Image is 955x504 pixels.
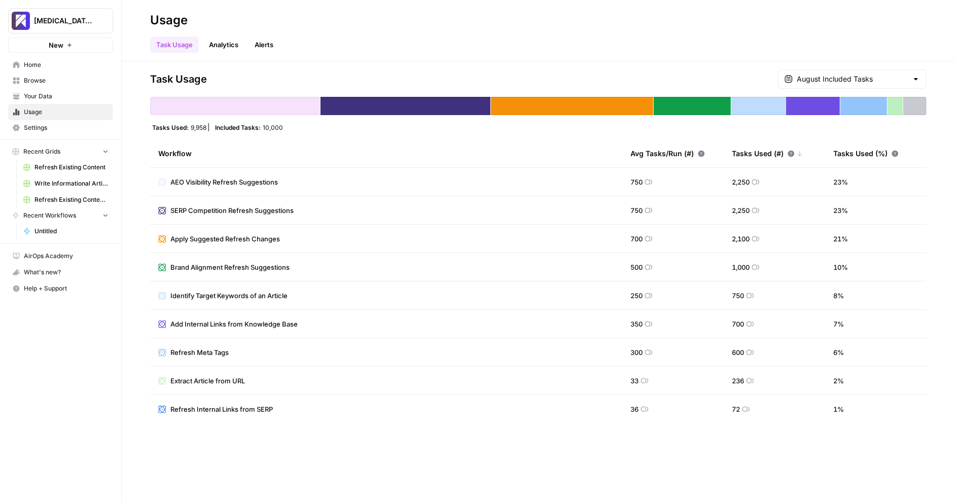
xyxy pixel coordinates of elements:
span: Task Usage [150,72,207,86]
span: Settings [24,123,109,132]
div: Tasks Used (#) [732,139,803,167]
button: Help + Support [8,280,113,297]
button: Alerts [249,37,279,53]
button: What's new? [8,264,113,280]
span: 72 [732,404,740,414]
span: 1,000 [732,262,750,272]
span: Recent Grids [23,147,60,156]
span: Refresh Existing Content - Test 2 [34,195,109,204]
div: Workflow [158,139,614,167]
button: Recent Workflows [8,208,113,223]
span: 36 [630,404,639,414]
button: Recent Grids [8,144,113,159]
span: Extract Article from URL [170,376,245,386]
span: 6 % [833,347,844,357]
span: New [49,40,63,50]
span: 8 % [833,291,844,301]
span: Identify Target Keywords of an Article [170,291,288,301]
span: Refresh Internal Links from SERP [170,404,273,414]
span: 600 [732,347,744,357]
a: Your Data [8,88,113,104]
span: 10 % [833,262,848,272]
span: Tasks Used: [152,123,189,131]
span: 21 % [833,234,848,244]
span: 500 [630,262,643,272]
span: 750 [732,291,744,301]
span: 350 [630,319,643,329]
span: Untitled [34,227,109,236]
span: Browse [24,76,109,85]
span: Your Data [24,92,109,101]
span: Usage [24,107,109,117]
a: Write Informational Article [19,175,113,192]
span: 250 [630,291,643,301]
a: Settings [8,120,113,136]
span: 7 % [833,319,844,329]
a: Browse [8,73,113,89]
a: Task Usage [150,37,199,53]
a: AirOps Academy [8,248,113,264]
span: Included Tasks: [215,123,261,131]
span: 236 [732,376,744,386]
span: Write Informational Article [34,179,109,188]
a: Analytics [203,37,244,53]
span: Apply Suggested Refresh Changes [170,234,280,244]
div: What's new? [9,265,113,280]
span: 700 [630,234,643,244]
img: Overjet - Test Logo [12,12,30,30]
span: 2,250 [732,177,750,187]
span: 23 % [833,177,848,187]
button: Workspace: Overjet - Test [8,8,113,33]
span: 10,000 [263,123,283,131]
span: Add Internal Links from Knowledge Base [170,319,298,329]
span: 750 [630,205,643,215]
span: Brand Alignment Refresh Suggestions [170,262,290,272]
a: Home [8,57,113,73]
span: [MEDICAL_DATA] - Test [34,16,95,26]
span: Home [24,60,109,69]
a: Usage [8,104,113,120]
div: Tasks Used (%) [833,139,899,167]
span: 23 % [833,205,848,215]
span: 2,100 [732,234,750,244]
span: AirOps Academy [24,251,109,261]
input: August Included Tasks [797,74,908,84]
a: Refresh Existing Content [19,159,113,175]
span: 1 % [833,404,844,414]
span: 300 [630,347,643,357]
span: Help + Support [24,284,109,293]
span: 2 % [833,376,844,386]
span: 33 [630,376,639,386]
a: Refresh Existing Content - Test 2 [19,192,113,208]
span: Recent Workflows [23,211,76,220]
a: Untitled [19,223,113,239]
span: Refresh Meta Tags [170,347,229,357]
span: Refresh Existing Content [34,163,109,172]
span: 9,958 [191,123,206,131]
button: New [8,38,113,53]
span: SERP Competition Refresh Suggestions [170,205,294,215]
div: Avg Tasks/Run (#) [630,139,705,167]
span: 700 [732,319,744,329]
span: 750 [630,177,643,187]
span: 2,250 [732,205,750,215]
div: Usage [150,12,188,28]
span: AEO Visibility Refresh Suggestions [170,177,278,187]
